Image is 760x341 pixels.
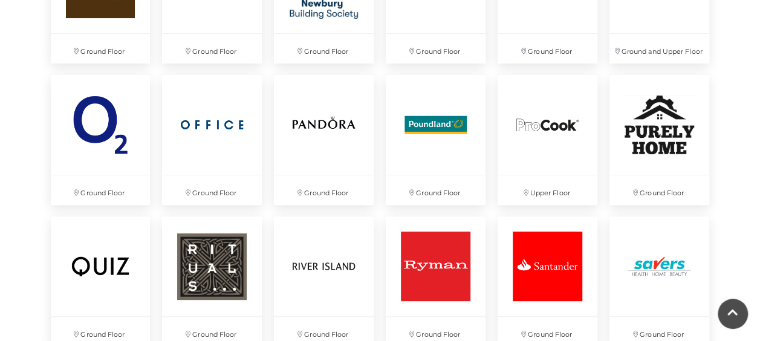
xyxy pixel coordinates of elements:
[492,69,603,211] a: Upper Floor
[386,34,486,63] p: Ground Floor
[156,69,268,211] a: Ground Floor
[498,175,597,205] p: Upper Floor
[274,34,374,63] p: Ground Floor
[51,34,151,63] p: Ground Floor
[380,69,492,211] a: Ground Floor
[386,175,486,205] p: Ground Floor
[609,175,709,205] p: Ground Floor
[162,34,262,63] p: Ground Floor
[498,34,597,63] p: Ground Floor
[162,175,262,205] p: Ground Floor
[274,175,374,205] p: Ground Floor
[268,69,380,211] a: Ground Floor
[45,69,157,211] a: Ground Floor
[51,175,151,205] p: Ground Floor
[603,69,715,211] a: Purley Home at Festival Place Ground Floor
[609,75,709,175] img: Purley Home at Festival Place
[609,34,709,63] p: Ground and Upper Floor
